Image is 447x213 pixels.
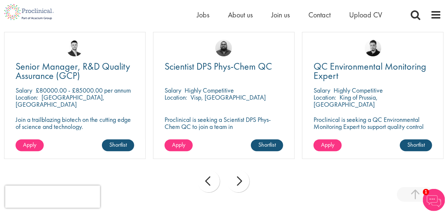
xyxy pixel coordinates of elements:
[102,139,134,151] a: Shortlist
[308,10,331,20] a: Contact
[165,139,193,151] a: Apply
[314,93,378,109] p: King of Prussia, [GEOGRAPHIC_DATA]
[400,139,432,151] a: Shortlist
[334,86,383,94] p: Highly Competitive
[165,86,181,94] span: Salary
[215,40,232,56] img: Ashley Bennett
[314,86,330,94] span: Salary
[365,40,381,56] img: Anderson Maldonado
[185,86,234,94] p: Highly Competitive
[172,141,185,149] span: Apply
[16,62,134,80] a: Senior Manager, R&D Quality Assurance (GCP)
[271,10,290,20] a: Join us
[349,10,382,20] a: Upload CV
[423,189,429,195] span: 1
[165,116,283,137] p: Proclinical is seeking a Scientist DPS Phys-Chem QC to join a team in [GEOGRAPHIC_DATA]
[197,10,209,20] a: Jobs
[16,139,44,151] a: Apply
[423,189,445,211] img: Chatbot
[227,170,249,192] div: next
[16,93,38,101] span: Location:
[191,93,266,101] p: Visp, [GEOGRAPHIC_DATA]
[165,93,187,101] span: Location:
[314,116,432,137] p: Proclinical is seeking a QC Environmental Monitoring Expert to support quality control operations...
[314,62,432,80] a: QC Environmental Monitoring Expert
[198,170,220,192] div: prev
[16,60,130,82] span: Senior Manager, R&D Quality Assurance (GCP)
[16,93,105,109] p: [GEOGRAPHIC_DATA], [GEOGRAPHIC_DATA]
[165,60,272,73] span: Scientist DPS Phys-Chem QC
[36,86,131,94] p: £80000.00 - £85000.00 per annum
[251,139,283,151] a: Shortlist
[228,10,253,20] a: About us
[66,40,83,56] img: Joshua Godden
[23,141,36,149] span: Apply
[16,86,32,94] span: Salary
[16,116,134,130] p: Join a trailblazing biotech on the cutting edge of science and technology.
[314,139,342,151] a: Apply
[165,62,283,71] a: Scientist DPS Phys-Chem QC
[321,141,334,149] span: Apply
[314,93,336,101] span: Location:
[314,60,426,82] span: QC Environmental Monitoring Expert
